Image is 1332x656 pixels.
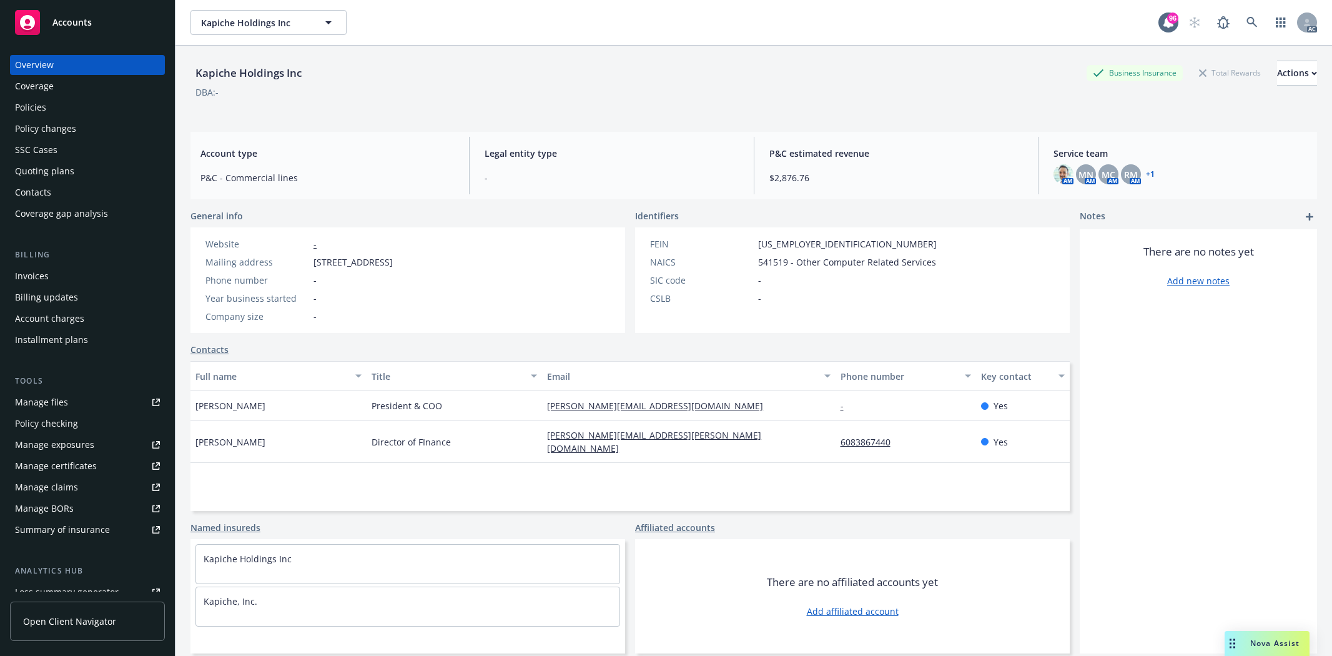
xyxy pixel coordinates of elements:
[1240,10,1265,35] a: Search
[841,400,854,412] a: -
[190,209,243,222] span: General info
[10,330,165,350] a: Installment plans
[1250,638,1300,649] span: Nova Assist
[190,521,260,534] a: Named insureds
[10,499,165,519] a: Manage BORs
[994,435,1008,449] span: Yes
[15,182,51,202] div: Contacts
[15,119,76,139] div: Policy changes
[15,309,84,329] div: Account charges
[200,147,454,160] span: Account type
[1143,244,1254,259] span: There are no notes yet
[1087,65,1183,81] div: Business Insurance
[1193,65,1267,81] div: Total Rewards
[372,399,442,412] span: President & COO
[1277,61,1317,86] button: Actions
[190,10,347,35] button: Kapiche Holdings Inc
[841,370,957,383] div: Phone number
[1053,147,1307,160] span: Service team
[758,274,761,287] span: -
[15,520,110,540] div: Summary of insurance
[10,204,165,224] a: Coverage gap analysis
[195,435,265,449] span: [PERSON_NAME]
[15,204,108,224] div: Coverage gap analysis
[635,209,679,222] span: Identifiers
[15,499,74,519] div: Manage BORs
[976,361,1070,391] button: Key contact
[10,161,165,181] a: Quoting plans
[10,477,165,497] a: Manage claims
[15,477,78,497] div: Manage claims
[195,399,265,412] span: [PERSON_NAME]
[52,17,92,27] span: Accounts
[205,310,308,323] div: Company size
[10,182,165,202] a: Contacts
[841,436,900,448] a: 6083867440
[200,171,454,184] span: P&C - Commercial lines
[1182,10,1207,35] a: Start snowing
[367,361,543,391] button: Title
[485,147,738,160] span: Legal entity type
[542,361,835,391] button: Email
[547,429,761,454] a: [PERSON_NAME][EMAIL_ADDRESS][PERSON_NAME][DOMAIN_NAME]
[10,565,165,577] div: Analytics hub
[10,375,165,387] div: Tools
[10,520,165,540] a: Summary of insurance
[1167,274,1230,287] a: Add new notes
[650,274,753,287] div: SIC code
[994,399,1008,412] span: Yes
[313,310,317,323] span: -
[758,256,936,269] span: 541519 - Other Computer Related Services
[15,140,57,160] div: SSC Cases
[205,274,308,287] div: Phone number
[10,140,165,160] a: SSC Cases
[205,292,308,305] div: Year business started
[204,595,257,607] a: Kapiche, Inc.
[313,238,317,250] a: -
[15,161,74,181] div: Quoting plans
[1211,10,1236,35] a: Report a Bug
[1277,61,1317,85] div: Actions
[1102,168,1115,181] span: MC
[485,171,738,184] span: -
[758,292,761,305] span: -
[767,575,938,590] span: There are no affiliated accounts yet
[10,456,165,476] a: Manage certificates
[650,256,753,269] div: NAICS
[313,274,317,287] span: -
[23,615,116,628] span: Open Client Navigator
[204,553,292,565] a: Kapiche Holdings Inc
[15,582,119,602] div: Loss summary generator
[1167,11,1178,22] div: 96
[10,392,165,412] a: Manage files
[769,171,1023,184] span: $2,876.76
[10,582,165,602] a: Loss summary generator
[10,5,165,40] a: Accounts
[15,287,78,307] div: Billing updates
[981,370,1051,383] div: Key contact
[190,65,307,81] div: Kapiche Holdings Inc
[15,55,54,75] div: Overview
[1053,164,1073,184] img: photo
[1146,171,1155,178] a: +1
[313,292,317,305] span: -
[547,400,773,412] a: [PERSON_NAME][EMAIL_ADDRESS][DOMAIN_NAME]
[10,97,165,117] a: Policies
[15,435,94,455] div: Manage exposures
[15,330,88,350] div: Installment plans
[10,249,165,261] div: Billing
[547,370,816,383] div: Email
[313,256,393,269] span: [STREET_ADDRESS]
[372,435,451,449] span: Director of FInance
[10,435,165,455] a: Manage exposures
[15,266,49,286] div: Invoices
[10,309,165,329] a: Account charges
[807,605,899,618] a: Add affiliated account
[201,16,309,29] span: Kapiche Holdings Inc
[10,76,165,96] a: Coverage
[769,147,1023,160] span: P&C estimated revenue
[15,97,46,117] div: Policies
[372,370,524,383] div: Title
[10,287,165,307] a: Billing updates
